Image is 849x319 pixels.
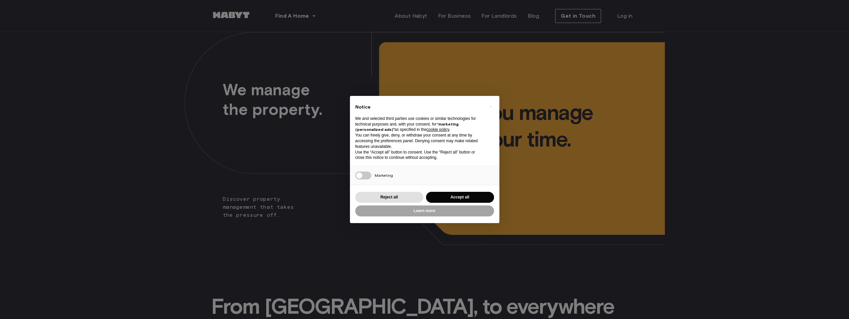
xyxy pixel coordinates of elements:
[355,205,494,216] button: Learn more
[355,150,483,161] p: Use the “Accept all” button to consent. Use the “Reject all” button or close this notice to conti...
[427,127,449,132] a: cookie policy
[485,101,496,112] button: Close this notice
[375,173,393,178] span: Marketing
[355,133,483,149] p: You can freely give, deny, or withdraw your consent at any time by accessing the preferences pane...
[355,104,483,111] h2: Notice
[355,116,483,133] p: We and selected third parties use cookies or similar technologies for technical purposes and, wit...
[355,192,423,203] button: Reject all
[355,122,459,132] strong: “marketing (personalized ads)”
[426,192,494,203] button: Accept all
[489,103,492,111] span: ×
